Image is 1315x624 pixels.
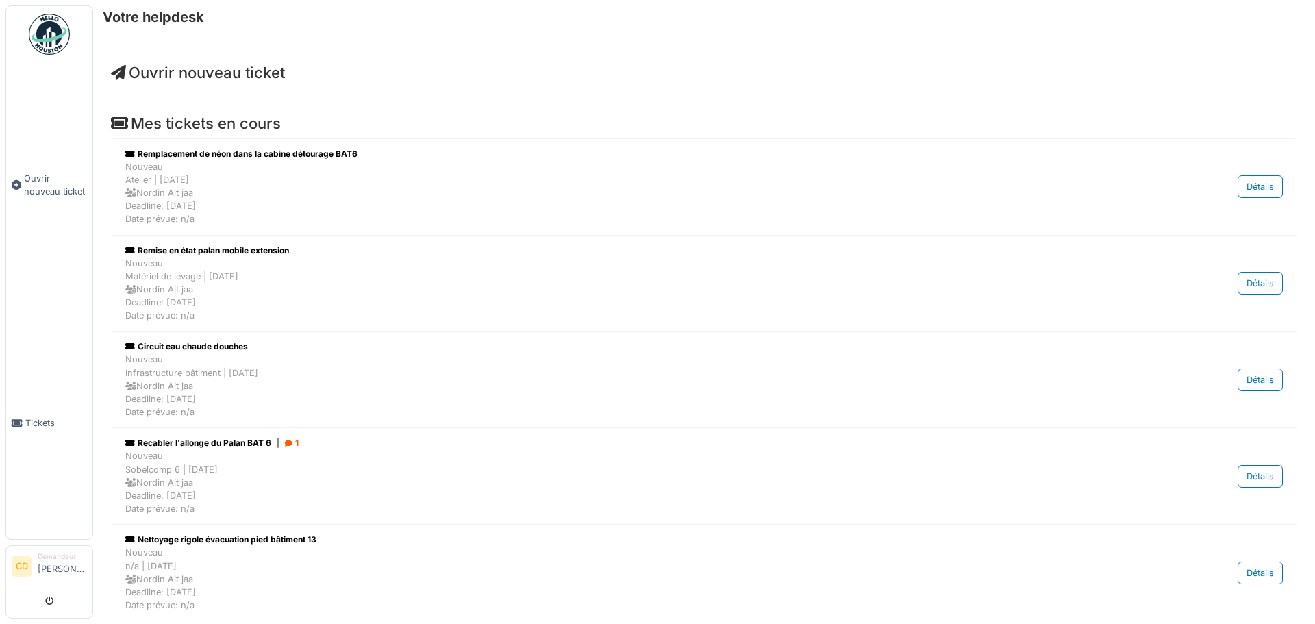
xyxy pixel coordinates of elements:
div: Détails [1238,465,1283,488]
a: Circuit eau chaude douches NouveauInfrastructure bâtiment | [DATE] Nordin Ait jaaDeadline: [DATE]... [122,337,1286,422]
div: Détails [1238,175,1283,198]
div: Nouveau Matériel de levage | [DATE] Nordin Ait jaa Deadline: [DATE] Date prévue: n/a [125,257,1114,323]
div: Nouveau Infrastructure bâtiment | [DATE] Nordin Ait jaa Deadline: [DATE] Date prévue: n/a [125,353,1114,419]
div: Remplacement de néon dans la cabine détourage BAT6 [125,148,1114,160]
div: Nouveau n/a | [DATE] Nordin Ait jaa Deadline: [DATE] Date prévue: n/a [125,546,1114,612]
a: Nettoyage rigole évacuation pied bâtiment 13 Nouveaun/a | [DATE] Nordin Ait jaaDeadline: [DATE]Da... [122,530,1286,615]
h6: Votre helpdesk [103,9,204,25]
div: Circuit eau chaude douches [125,340,1114,353]
a: Tickets [6,308,92,540]
a: Ouvrir nouveau ticket [111,64,285,82]
div: Nettoyage rigole évacuation pied bâtiment 13 [125,534,1114,546]
a: Remise en état palan mobile extension NouveauMatériel de levage | [DATE] Nordin Ait jaaDeadline: ... [122,241,1286,326]
h4: Mes tickets en cours [111,114,1297,132]
li: [PERSON_NAME] [38,551,87,581]
a: CD Demandeur[PERSON_NAME] [12,551,87,584]
span: Tickets [25,416,87,429]
div: Remise en état palan mobile extension [125,245,1114,257]
a: Ouvrir nouveau ticket [6,62,92,308]
div: Nouveau Sobelcomp 6 | [DATE] Nordin Ait jaa Deadline: [DATE] Date prévue: n/a [125,449,1114,515]
div: Détails [1238,272,1283,295]
div: Détails [1238,369,1283,391]
span: Ouvrir nouveau ticket [24,172,87,198]
div: Recabler l'allonge du Palan BAT 6 [125,437,1114,449]
div: Demandeur [38,551,87,562]
div: Nouveau Atelier | [DATE] Nordin Ait jaa Deadline: [DATE] Date prévue: n/a [125,160,1114,226]
div: Détails [1238,562,1283,584]
a: Recabler l'allonge du Palan BAT 6| 1 NouveauSobelcomp 6 | [DATE] Nordin Ait jaaDeadline: [DATE]Da... [122,434,1286,519]
a: Remplacement de néon dans la cabine détourage BAT6 NouveauAtelier | [DATE] Nordin Ait jaaDeadline... [122,145,1286,229]
div: 1 [285,437,299,449]
span: | [277,437,279,449]
li: CD [12,556,32,577]
img: Badge_color-CXgf-gQk.svg [29,14,70,55]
